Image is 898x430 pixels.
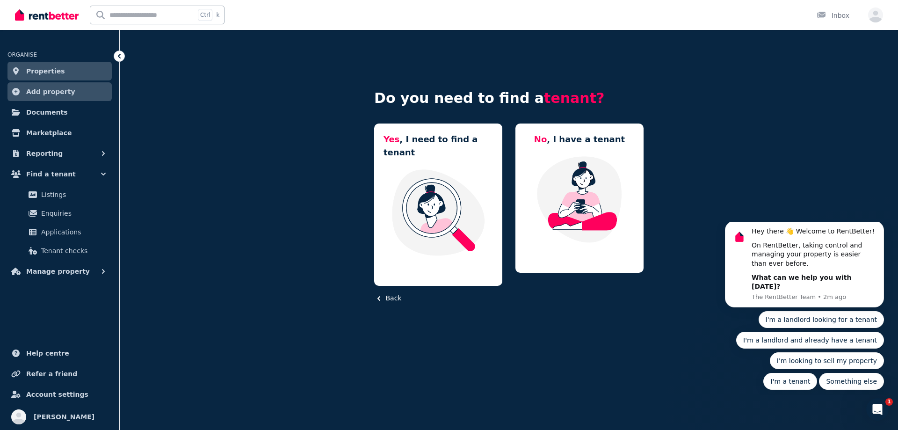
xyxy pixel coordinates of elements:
div: On RentBetter, taking control and managing your property is easier than ever before. [41,19,166,47]
span: Applications [41,226,104,238]
span: Tenant checks [41,245,104,256]
img: I need a tenant [384,168,493,256]
button: Find a tenant [7,165,112,183]
span: Yes [384,134,399,144]
button: Quick reply: I'm a landlord and already have a tenant [25,110,173,127]
span: tenant? [544,90,604,106]
span: Documents [26,107,68,118]
button: Quick reply: I'm a landlord looking for a tenant [48,89,174,106]
span: Listings [41,189,104,200]
span: Help centre [26,348,69,359]
p: Message from The RentBetter Team, sent 2m ago [41,71,166,80]
iframe: Intercom live chat [866,398,889,421]
span: Ctrl [198,9,212,21]
span: Properties [26,66,65,77]
span: Manage property [26,266,90,277]
a: Help centre [7,344,112,363]
span: 1 [885,398,893,406]
button: Quick reply: I'm a tenant [52,151,106,168]
a: Refer a friend [7,364,112,383]
img: Profile image for The RentBetter Team [21,7,36,22]
a: Enquiries [11,204,108,223]
div: Inbox [817,11,849,20]
a: Add property [7,82,112,101]
span: Add property [26,86,75,97]
span: [PERSON_NAME] [34,411,94,423]
a: Tenant checks [11,241,108,260]
b: What can we help you with [DATE]? [41,52,140,69]
span: Marketplace [26,127,72,138]
button: Quick reply: I'm looking to sell my property [59,131,173,147]
div: Hey there 👋 Welcome to RentBetter! [41,5,166,15]
span: Reporting [26,148,63,159]
span: Refer a friend [26,368,77,379]
button: Quick reply: Something else [108,151,173,168]
span: k [216,11,219,19]
div: Message content [41,5,166,70]
div: Quick reply options [14,89,173,168]
span: Enquiries [41,208,104,219]
h5: , I have a tenant [534,133,625,146]
img: Manage my property [525,155,634,243]
button: Manage property [7,262,112,281]
iframe: Intercom notifications message [711,222,898,395]
a: Marketplace [7,124,112,142]
span: Find a tenant [26,168,76,180]
span: ORGANISE [7,51,37,58]
a: Properties [7,62,112,80]
button: Reporting [7,144,112,163]
h4: Do you need to find a [374,90,644,107]
a: Account settings [7,385,112,404]
button: Back [374,293,401,303]
a: Listings [11,185,108,204]
span: No [534,134,547,144]
h5: , I need to find a tenant [384,133,493,159]
a: Applications [11,223,108,241]
img: RentBetter [15,8,79,22]
span: Account settings [26,389,88,400]
a: Documents [7,103,112,122]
